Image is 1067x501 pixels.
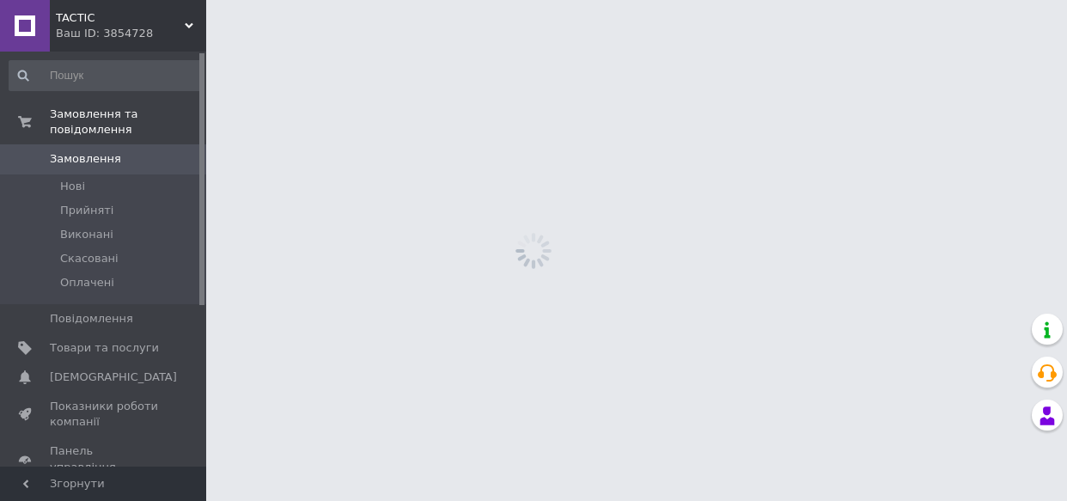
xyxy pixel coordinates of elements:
[56,10,185,26] span: TACTIC
[50,107,206,137] span: Замовлення та повідомлення
[60,227,113,242] span: Виконані
[50,151,121,167] span: Замовлення
[50,340,159,356] span: Товари та послуги
[9,60,202,91] input: Пошук
[60,275,114,290] span: Оплачені
[60,251,119,266] span: Скасовані
[50,311,133,327] span: Повідомлення
[60,203,113,218] span: Прийняті
[56,26,206,41] div: Ваш ID: 3854728
[50,370,177,385] span: [DEMOGRAPHIC_DATA]
[60,179,85,194] span: Нові
[50,443,159,474] span: Панель управління
[50,399,159,430] span: Показники роботи компанії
